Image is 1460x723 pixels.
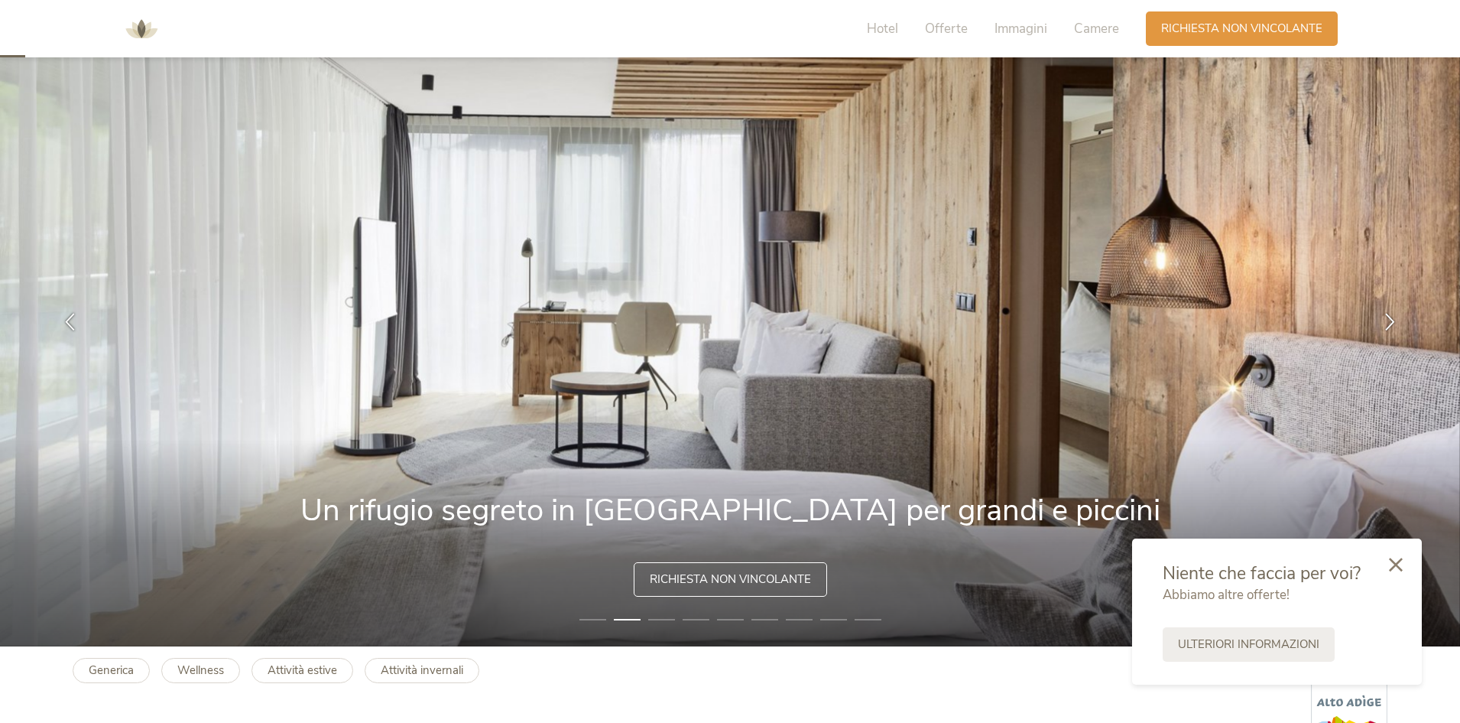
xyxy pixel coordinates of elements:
a: Ulteriori informazioni [1163,627,1335,662]
span: Richiesta non vincolante [650,572,811,588]
span: Niente che faccia per voi? [1163,562,1361,585]
a: Attività estive [251,658,353,683]
b: Wellness [177,663,224,678]
b: Attività estive [268,663,337,678]
b: Generica [89,663,134,678]
span: Immagini [994,20,1047,37]
a: AMONTI & LUNARIS Wellnessresort [118,23,164,34]
a: Wellness [161,658,240,683]
span: Hotel [867,20,898,37]
span: Richiesta non vincolante [1161,21,1322,37]
img: AMONTI & LUNARIS Wellnessresort [118,6,164,52]
span: Camere [1074,20,1119,37]
span: Abbiamo altre offerte! [1163,586,1290,604]
span: Ulteriori informazioni [1178,637,1319,653]
a: Generica [73,658,150,683]
span: Offerte [925,20,968,37]
b: Attività invernali [381,663,463,678]
a: Attività invernali [365,658,479,683]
